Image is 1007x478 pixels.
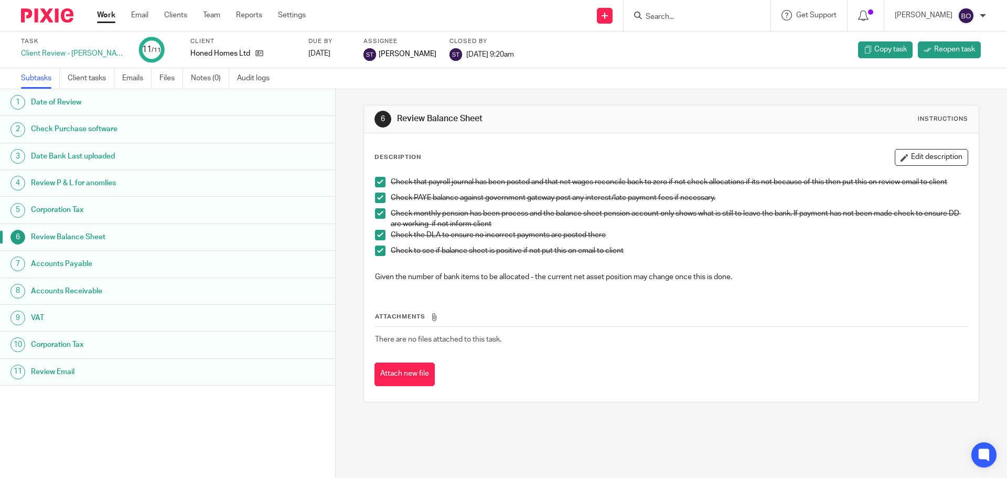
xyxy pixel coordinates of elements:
span: Copy task [874,44,907,55]
h1: Date of Review [31,94,227,110]
a: Reports [236,10,262,20]
h1: VAT [31,310,227,326]
span: [DATE] 9:20am [466,50,514,58]
label: Client [190,37,295,46]
p: Given the number of bank items to be allocated - the current net asset position may change once t... [375,272,967,282]
p: Check that payroll journal has been posted and that net wages reconcile back to zero if not check... [391,177,967,187]
h1: Corporation Tax [31,337,227,353]
div: 11 [142,44,161,56]
div: 5 [10,203,25,218]
p: Check PAYE balance against government gateway post any interest/late payment fees if necessary. [391,193,967,203]
div: 7 [10,257,25,271]
a: Clients [164,10,187,20]
button: Attach new file [374,363,435,386]
label: Assignee [363,37,436,46]
div: 6 [10,230,25,245]
label: Closed by [449,37,514,46]
img: svg%3E [449,48,462,61]
span: Reopen task [934,44,975,55]
div: Instructions [918,115,968,123]
div: 9 [10,311,25,325]
h1: Accounts Payable [31,256,227,272]
a: Files [159,68,183,89]
div: 1 [10,95,25,110]
span: Attachments [375,314,425,320]
small: /11 [152,47,161,53]
label: Due by [308,37,350,46]
h1: Date Bank Last uploaded [31,148,227,164]
a: Work [97,10,115,20]
p: Check to see if balance sheet is positive if not put this on email to client [391,246,967,256]
h1: Corporation Tax [31,202,227,218]
p: [PERSON_NAME] [895,10,952,20]
input: Search [645,13,739,22]
a: Settings [278,10,306,20]
p: Check monthly pension has been process and the balance sheet pension account only shows what is s... [391,208,967,230]
a: Client tasks [68,68,114,89]
h1: Review Balance Sheet [31,229,227,245]
div: 11 [10,365,25,379]
a: Emails [122,68,152,89]
div: 3 [10,149,25,164]
a: Notes (0) [191,68,229,89]
a: Copy task [858,41,913,58]
a: Team [203,10,220,20]
h1: Review Balance Sheet [397,113,694,124]
div: 10 [10,337,25,352]
div: 6 [374,111,391,128]
div: 8 [10,284,25,299]
div: Client Review - [PERSON_NAME] [21,48,126,59]
a: Reopen task [918,41,981,58]
button: Edit description [895,149,968,166]
h1: Accounts Receivable [31,283,227,299]
label: Task [21,37,126,46]
a: Audit logs [237,68,277,89]
span: [PERSON_NAME] [379,49,436,59]
div: 4 [10,176,25,190]
span: There are no files attached to this task. [375,336,501,343]
h1: Check Purchase software [31,121,227,137]
div: [DATE] [308,48,350,59]
img: Pixie [21,8,73,23]
a: Subtasks [21,68,60,89]
img: svg%3E [363,48,376,61]
p: Description [374,153,421,162]
p: Honed Homes Ltd [190,48,250,59]
h1: Review Email [31,364,227,380]
h1: Review P & L for anomlies [31,175,227,191]
img: svg%3E [958,7,974,24]
p: Check the DLA to ensure no incorrect payments are posted there [391,230,967,240]
a: Email [131,10,148,20]
div: 2 [10,122,25,137]
span: Get Support [796,12,837,19]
